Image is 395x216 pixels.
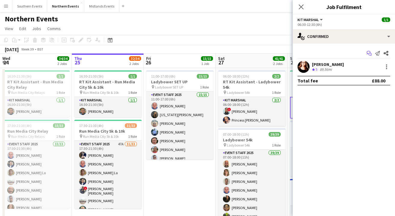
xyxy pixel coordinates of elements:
h3: RT Kit Assistant - Ladybower 54k [218,79,285,90]
h3: RT Kit Assistant - Run [GEOGRAPHIC_DATA] [290,188,357,199]
app-card-role: Kit Marshal1/116:30-21:30 (5h)[PERSON_NAME] [2,97,70,117]
app-job-card: 07:00-13:00 (6h)2/2RT Kit Assistant - Ladybower 22k Ladybower 22k1 RoleKit Marshal2/207:00-13:00 ... [290,121,357,177]
span: 1/1 [382,17,390,22]
app-card-role: Kit Marshal1/116:30-21:30 (5h)[PERSON_NAME] [74,97,142,117]
div: [DATE] [5,46,19,52]
span: 06:00-18:00 (12h) [223,74,249,79]
h3: Job Fulfilment [293,3,395,11]
span: 24 [2,59,10,66]
span: Edit [19,26,26,31]
div: Total fee [298,78,318,84]
a: View [2,25,16,32]
button: Southern Events [12,0,47,12]
span: 1 Role [56,134,65,139]
span: 11:00-17:00 (6h) [151,74,175,79]
span: 39/39 [269,132,281,137]
a: Edit [17,25,29,32]
span: 27 [217,59,225,66]
span: Run Media City Relays [11,134,45,139]
h3: Run Media City Relay [2,128,70,134]
app-job-card: 16:30-21:30 (5h)1/1RT Kit Assistant - Run Media City Relay Run Media City Relays1 RoleKit Marshal... [2,70,70,117]
span: 34/34 [57,56,69,61]
span: Week 39 [20,47,35,51]
span: 1 Role [272,143,281,147]
h3: RT Kit Assistant - Ladybower 22k [290,130,357,140]
span: Ladybower 54k [227,143,250,147]
span: Jobs [32,26,41,31]
div: 89.56mi [319,67,333,72]
h3: RT Kit Assistant - Run Media City Relay [2,79,70,90]
span: 1 Role [128,134,137,139]
div: BST [37,47,43,51]
div: 2 Jobs [273,61,285,66]
div: 1 Job [201,61,213,66]
button: Kit Marshal [298,17,324,22]
span: Ladybower 54k [227,90,250,95]
span: Run Media City Relays [11,90,45,95]
span: 16:30-21:30 (5h) [79,74,103,79]
span: 07:00-18:00 (11h) [223,132,249,137]
span: Ladybower SET UP [155,85,183,89]
span: Wed [2,56,10,61]
span: 1 Role [128,90,137,95]
app-job-card: 06:00-18:00 (12h)2/2RT Kit Assistant - Ladybower 54k Ladybower 54k1 RoleKit Marshal2/206:00-18:00... [218,70,285,126]
span: Run Media City 5k & 10k [83,134,119,139]
span: 1 Role [200,85,209,89]
span: 25 [73,59,82,66]
button: Midlands Events [84,0,119,12]
app-job-card: 17:30-21:30 (4h)33/33Run Media City Relay Run Media City Relays1 RoleEvent Staff 202533/3317:30-2... [2,120,70,209]
span: 17:30-21:30 (4h) [79,123,103,128]
span: 15/15 [201,56,213,61]
span: 28 [289,59,297,66]
span: Comms [47,26,61,31]
h3: Ladybower 54k [218,137,285,143]
h3: Ladybower SET UP [146,79,214,85]
h3: RT Kit Assistant - Hamsterley Forest 10k & Half Marathon [290,79,357,90]
h3: Run Media City 5k & 10k [74,128,142,134]
span: 41/41 [273,56,285,61]
span: 1/1 [128,74,137,79]
span: 1/1 [57,74,65,79]
h1: Northern Events [5,14,58,23]
span: ! [227,108,231,111]
app-job-card: 11:00-17:00 (6h)15/15Ladybower SET UP Ladybower SET UP1 RoleEvent Staff 202515/1511:00-17:00 (6h)... [146,70,214,159]
a: Jobs [30,25,44,32]
div: £88.00 [372,78,385,84]
span: 2/2 [272,74,281,79]
div: 2 Jobs [57,61,69,66]
span: ! [84,187,87,190]
span: Fri [146,56,151,61]
div: [PERSON_NAME] [312,62,344,67]
span: Thu [74,56,82,61]
span: 5 [316,67,317,72]
a: Comms [45,25,63,32]
h3: RT Kit Assistant - Run Media City 5k & 10k [74,79,142,90]
app-job-card: 17:30-21:30 (4h)31/33Run Media City 5k & 10k Run Media City 5k & 10k1 RoleEvent Staff 202547A31/3... [74,120,142,209]
app-job-card: 06:30-12:30 (6h)1/1RT Kit Assistant - Hamsterley Forest 10k & Half Marathon Hamsterley Forest 10k... [290,70,357,119]
div: 2 Jobs [129,61,141,66]
div: 06:30-12:30 (6h) [298,22,390,27]
span: 26 [145,59,151,66]
app-card-role: Kit Marshal1/106:30-12:30 (6h)[PERSON_NAME] [290,97,357,119]
span: 1 Role [272,90,281,95]
div: Confirmed [293,29,395,44]
span: 17:30-21:30 (4h) [7,123,32,128]
span: Run Media City 5k & 10k [83,90,119,95]
span: Sat [218,56,225,61]
span: 33/33 [53,123,65,128]
span: 1 Role [56,90,65,95]
app-job-card: 16:30-21:30 (5h)1/1RT Kit Assistant - Run Media City 5k & 10k Run Media City 5k & 10k1 RoleKit Ma... [74,70,142,117]
app-card-role: Kit Marshal2/207:00-13:00 (6h)![PERSON_NAME]!Siu [PERSON_NAME] [290,147,357,177]
span: 16:30-21:30 (5h) [7,74,32,79]
span: 15/15 [197,74,209,79]
span: View [5,26,13,31]
button: Northern Events [47,0,84,12]
span: 32/34 [129,56,141,61]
